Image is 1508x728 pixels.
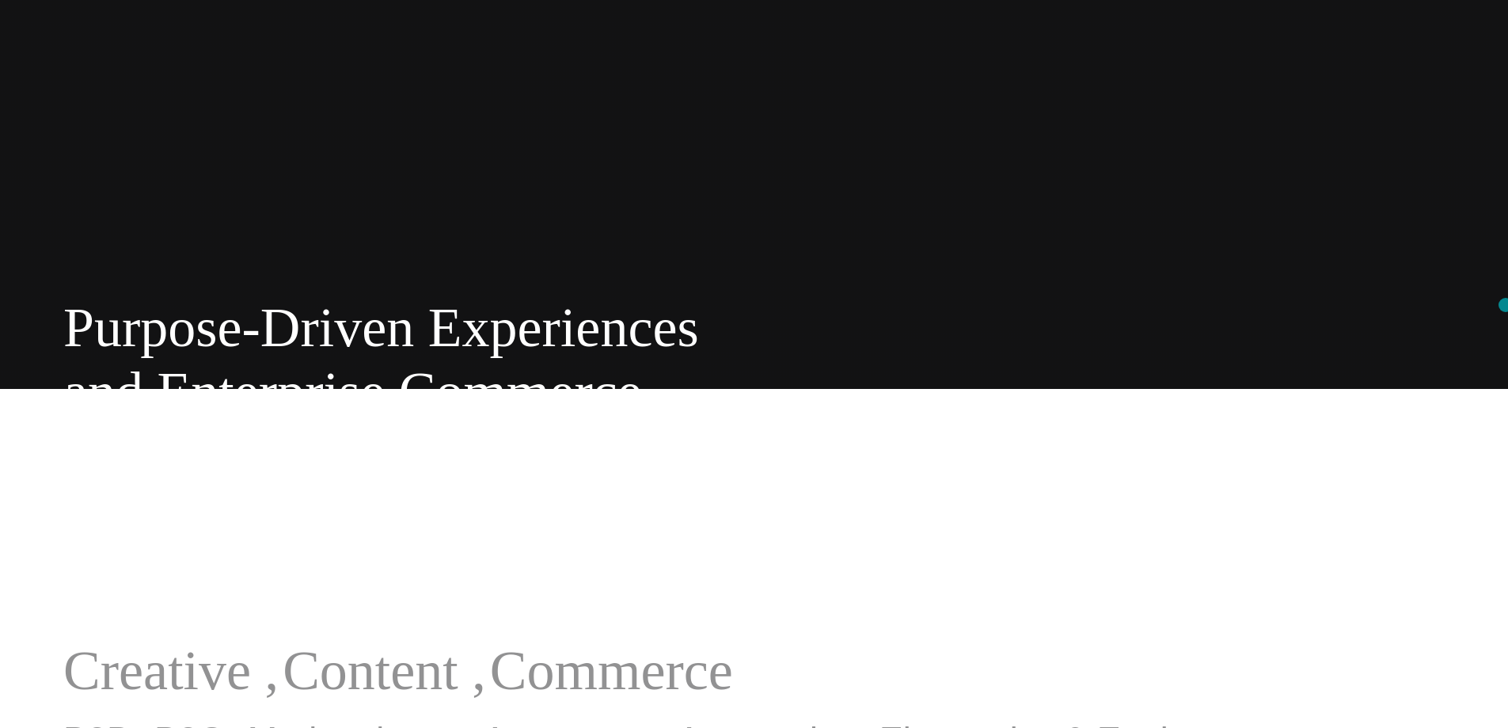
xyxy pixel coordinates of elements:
span: , [265,640,279,701]
span: Purpose-Driven Experiences [63,295,966,360]
a: Commerce [490,640,733,701]
span: and Enterprise Commerce [63,360,966,425]
a: Content [283,640,458,701]
a: Creative [63,640,251,701]
span: , [472,640,486,701]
